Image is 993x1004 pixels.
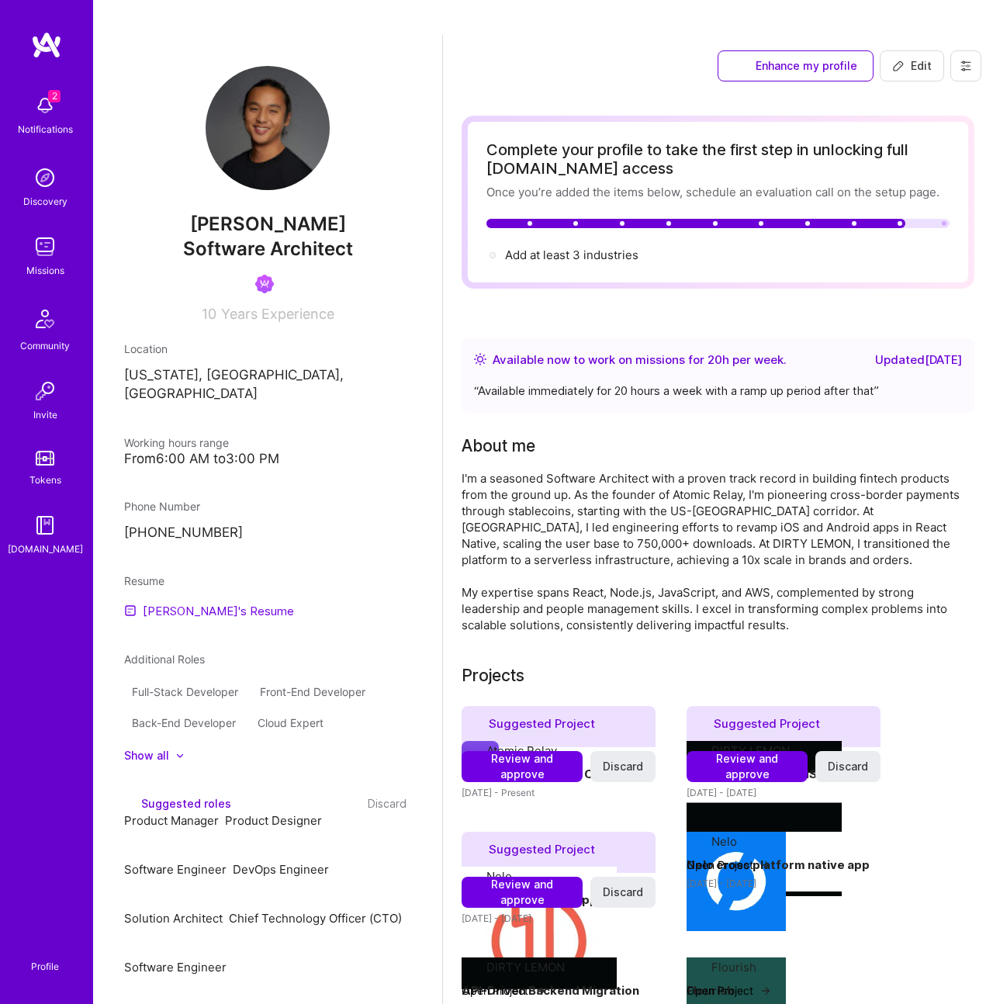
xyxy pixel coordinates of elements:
[462,706,656,747] div: Suggested Project
[462,910,656,926] div: [DATE] - [DATE]
[603,885,643,900] span: Discard
[875,351,962,369] div: Updated [DATE]
[124,711,244,736] div: Back-End Developer
[363,795,411,812] button: Discard
[23,193,67,209] div: Discovery
[462,470,974,633] div: I'm a seasoned Software Architect with a proven track record in building fintech products from th...
[124,680,246,705] div: Full-Stack Developer
[124,213,411,236] span: [PERSON_NAME]
[202,306,216,322] span: 10
[759,985,772,997] img: arrow-right
[129,891,140,903] i: Reject
[505,248,638,262] span: Add at least 3 industries
[711,959,756,975] div: Flourish
[129,940,140,952] i: Reject
[687,751,808,782] button: Review and approve
[892,58,932,74] span: Edit
[31,31,62,59] img: logo
[230,843,241,854] i: Reject
[18,121,73,137] div: Notifications
[29,231,61,262] img: teamwork
[29,510,61,541] img: guide book
[124,366,411,403] p: [US_STATE], [GEOGRAPHIC_DATA], [GEOGRAPHIC_DATA]
[486,743,557,759] div: Atomic Relay
[124,524,411,542] p: [PHONE_NUMBER]
[759,859,772,871] img: arrow-right
[124,795,231,812] div: Suggested roles
[400,601,411,612] i: icon Close
[124,911,223,926] span: Solution Architect
[206,66,330,190] img: User Avatar
[815,751,881,782] button: Discard
[471,718,483,729] i: icon SuggestedTeams
[124,653,205,666] span: Additional Roles
[474,353,486,365] img: Availability
[124,601,294,620] a: [PERSON_NAME]'s Resume
[471,843,483,855] i: icon SuggestedTeams
[486,184,950,200] div: Once you’re added the items below, schedule an evaluation call on the setup page.
[129,989,140,1001] i: Reject
[694,751,800,782] span: Review and approve
[687,784,881,801] div: [DATE] - [DATE]
[880,50,944,81] button: Edit
[462,741,499,778] img: Company logo
[250,711,331,736] div: Cloud Expert
[124,451,411,467] div: From 6:00 AM to 3:00 PM
[124,574,164,587] span: Resume
[687,855,881,875] h4: Nelo cross platform native app
[252,680,373,705] div: Front-End Developer
[36,451,54,466] img: tokens
[29,472,61,488] div: Tokens
[603,759,643,774] span: Discard
[234,927,245,939] i: Accept
[26,300,64,338] img: Community
[462,832,656,873] div: Suggested Project
[255,275,274,293] img: Been on Mission
[462,877,583,908] button: Review and approve
[233,862,329,877] span: DevOps Engineer
[687,982,772,999] button: Open Project
[124,798,135,809] i: icon SuggestedTeams
[486,868,512,885] div: Nelo
[462,784,656,801] div: [DATE] - Present
[29,90,61,121] img: bell
[486,140,950,178] div: Complete your profile to take the first step in unlocking full [DOMAIN_NAME] access
[462,982,547,999] button: Open Project
[129,878,140,890] i: Accept
[29,162,61,193] img: discovery
[225,813,322,828] span: Product Designer
[462,664,524,687] div: Projects
[234,940,245,952] i: Reject
[124,960,227,975] span: Software Engineer
[687,875,881,891] div: [DATE] - [DATE]
[590,751,656,782] button: Discard
[590,877,656,908] button: Discard
[129,829,140,841] i: Accept
[129,843,140,854] i: Reject
[124,862,227,877] span: Software Engineer
[124,341,411,357] div: Location
[711,743,790,759] div: DIRTY LEMON
[229,911,402,926] span: Chief Technology Officer (CTO)
[26,942,64,973] a: Profile
[462,751,583,782] button: Review and approve
[124,813,219,828] span: Product Manager
[687,857,772,873] button: Open Project
[462,981,656,1001] h4: API-Driven Backend Migration
[474,382,962,400] div: “ Available immediately for 20 hours a week with a ramp up period after that ”
[20,338,70,354] div: Community
[462,434,535,458] div: About me
[469,751,575,782] span: Review and approve
[237,891,249,903] i: Reject
[124,500,200,513] span: Phone Number
[48,90,61,102] span: 2
[29,376,61,407] img: Invite
[129,976,140,988] i: Accept
[8,541,83,557] div: [DOMAIN_NAME]
[687,832,786,931] img: Company logo
[734,58,857,74] span: Enhance my profile
[124,436,229,449] span: Working hours range
[493,351,787,369] div: Available now to work on missions for h per week .
[687,706,881,747] div: Suggested Project
[26,262,64,279] div: Missions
